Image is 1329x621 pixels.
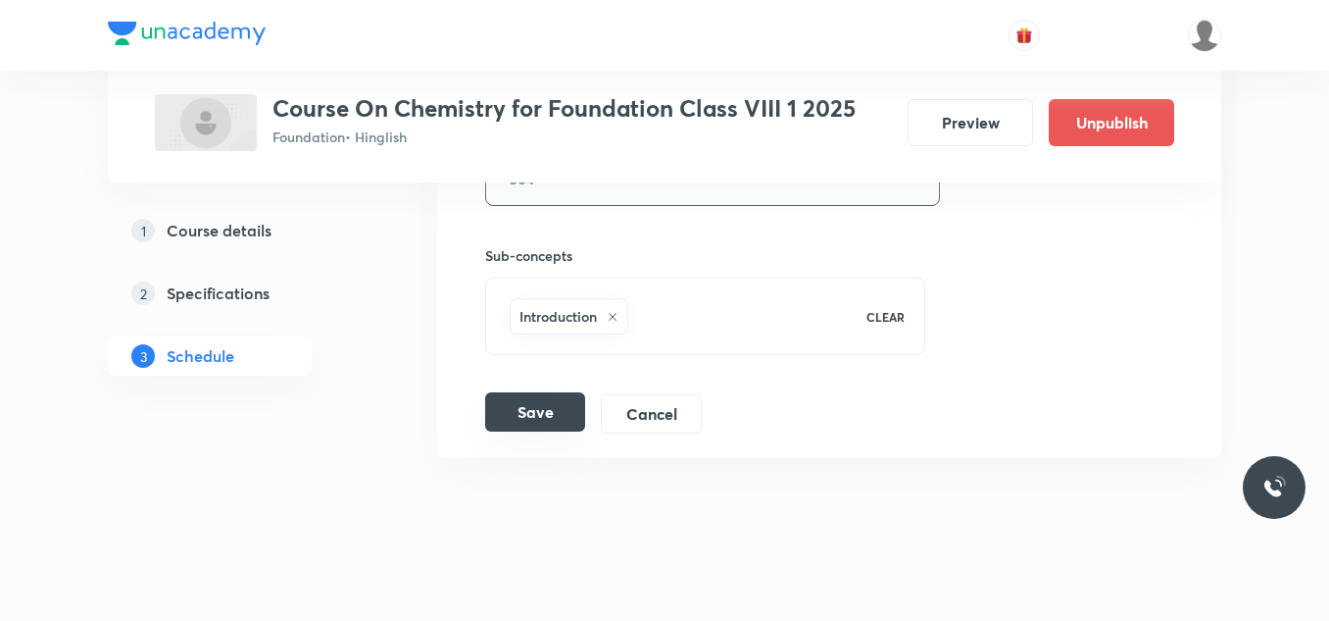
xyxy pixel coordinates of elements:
h5: Schedule [167,344,234,368]
img: Company Logo [108,22,266,45]
img: BAEB8E6C-84AF-43F7-BC87-82D8BD5EF684_plus.png [155,94,257,151]
button: Unpublish [1049,99,1174,146]
a: Company Logo [108,22,266,50]
img: ttu [1262,476,1286,499]
h3: Course On Chemistry for Foundation Class VIII 1 2025 [272,94,856,123]
h5: Specifications [167,282,270,305]
p: 1 [131,219,155,242]
a: 2Specifications [108,274,374,313]
img: avatar [1015,26,1033,44]
p: Foundation • Hinglish [272,127,856,147]
h5: Course details [167,219,271,242]
button: Cancel [601,394,702,434]
button: avatar [1009,20,1040,51]
h6: Sub-concepts [485,245,925,266]
button: Save [485,392,585,432]
p: 3 [131,344,155,368]
img: saransh sharma [1188,19,1221,52]
h6: Introduction [519,306,597,327]
button: Preview [908,99,1033,146]
p: CLEAR [866,308,905,326]
p: 2 [131,282,155,305]
a: 1Course details [108,211,374,250]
